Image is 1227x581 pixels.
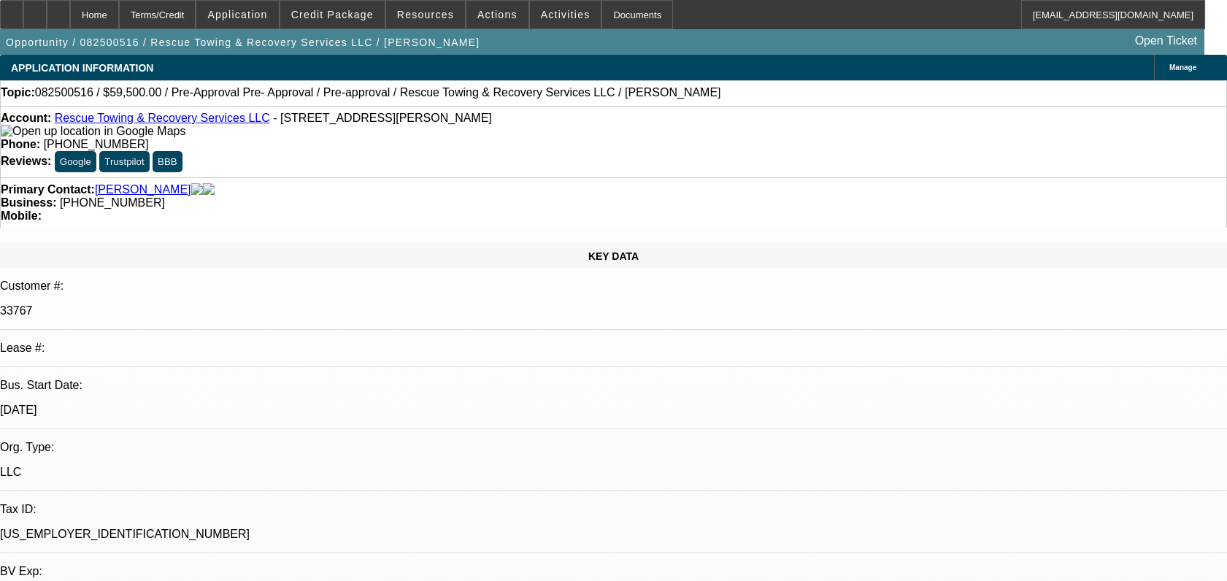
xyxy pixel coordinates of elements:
[1,125,185,138] img: Open up location in Google Maps
[273,112,492,124] span: - [STREET_ADDRESS][PERSON_NAME]
[1,209,42,222] strong: Mobile:
[153,151,182,172] button: BBB
[291,9,374,20] span: Credit Package
[60,196,165,209] span: [PHONE_NUMBER]
[1,183,95,196] strong: Primary Contact:
[477,9,518,20] span: Actions
[1,125,185,137] a: View Google Maps
[1129,28,1203,53] a: Open Ticket
[55,151,96,172] button: Google
[203,183,215,196] img: linkedin-icon.png
[1,196,56,209] strong: Business:
[95,183,191,196] a: [PERSON_NAME]
[44,138,149,150] span: [PHONE_NUMBER]
[99,151,149,172] button: Trustpilot
[207,9,267,20] span: Application
[397,9,454,20] span: Resources
[530,1,601,28] button: Activities
[6,36,480,48] span: Opportunity / 082500516 / Rescue Towing & Recovery Services LLC / [PERSON_NAME]
[1169,64,1196,72] span: Manage
[588,250,639,262] span: KEY DATA
[35,86,721,99] span: 082500516 / $59,500.00 / Pre-Approval Pre- Approval / Pre-approval / Rescue Towing & Recovery Ser...
[11,62,153,74] span: APPLICATION INFORMATION
[55,112,270,124] a: Rescue Towing & Recovery Services LLC
[541,9,591,20] span: Activities
[1,86,35,99] strong: Topic:
[386,1,465,28] button: Resources
[1,155,51,167] strong: Reviews:
[1,138,40,150] strong: Phone:
[466,1,528,28] button: Actions
[1,112,51,124] strong: Account:
[280,1,385,28] button: Credit Package
[196,1,278,28] button: Application
[191,183,203,196] img: facebook-icon.png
